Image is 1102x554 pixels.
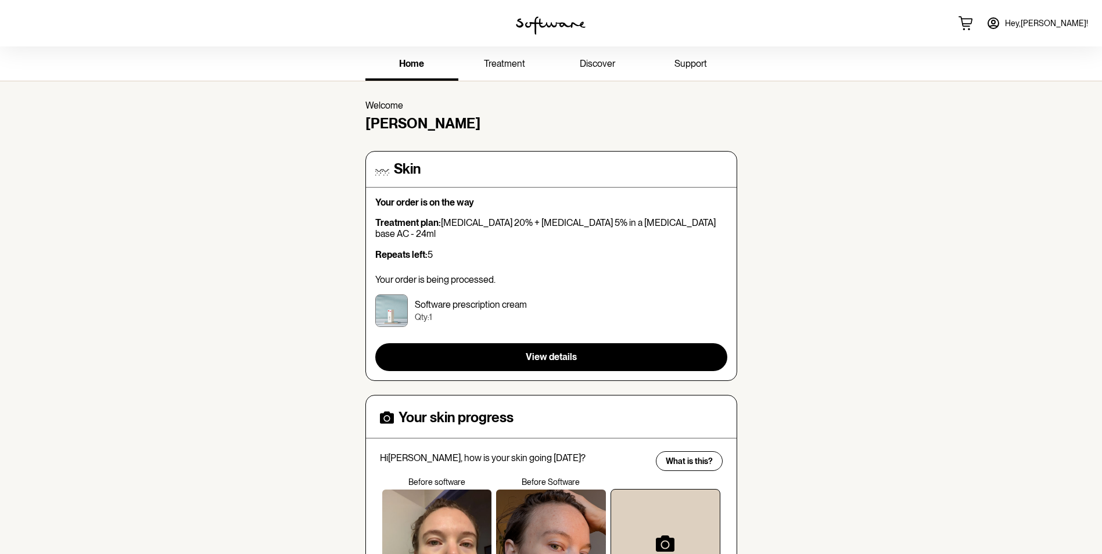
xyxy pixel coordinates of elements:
[375,249,428,260] strong: Repeats left:
[394,161,421,178] h4: Skin
[375,343,727,371] button: View details
[551,49,644,81] a: discover
[399,58,424,69] span: home
[674,58,707,69] span: support
[415,299,527,310] p: Software prescription cream
[644,49,737,81] a: support
[380,477,494,487] p: Before software
[458,49,551,81] a: treatment
[375,217,441,228] strong: Treatment plan:
[365,100,737,111] p: Welcome
[375,294,408,327] img: cktu5b0bi00003e5xgiy44wfx.jpg
[365,116,737,132] h4: [PERSON_NAME]
[580,58,615,69] span: discover
[380,452,648,463] p: Hi [PERSON_NAME] , how is your skin going [DATE]?
[656,451,723,471] button: What is this?
[375,197,727,208] p: Your order is on the way
[375,249,727,260] p: 5
[399,409,514,426] h4: Your skin progress
[979,9,1095,37] a: Hey,[PERSON_NAME]!
[526,351,577,362] span: View details
[375,274,727,285] p: Your order is being processed.
[1005,19,1088,28] span: Hey, [PERSON_NAME] !
[415,312,527,322] p: Qty: 1
[375,217,727,239] p: [MEDICAL_DATA] 20% + [MEDICAL_DATA] 5% in a [MEDICAL_DATA] base AC - 24ml
[484,58,525,69] span: treatment
[666,456,713,466] span: What is this?
[494,477,608,487] p: Before Software
[516,16,586,35] img: software logo
[365,49,458,81] a: home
